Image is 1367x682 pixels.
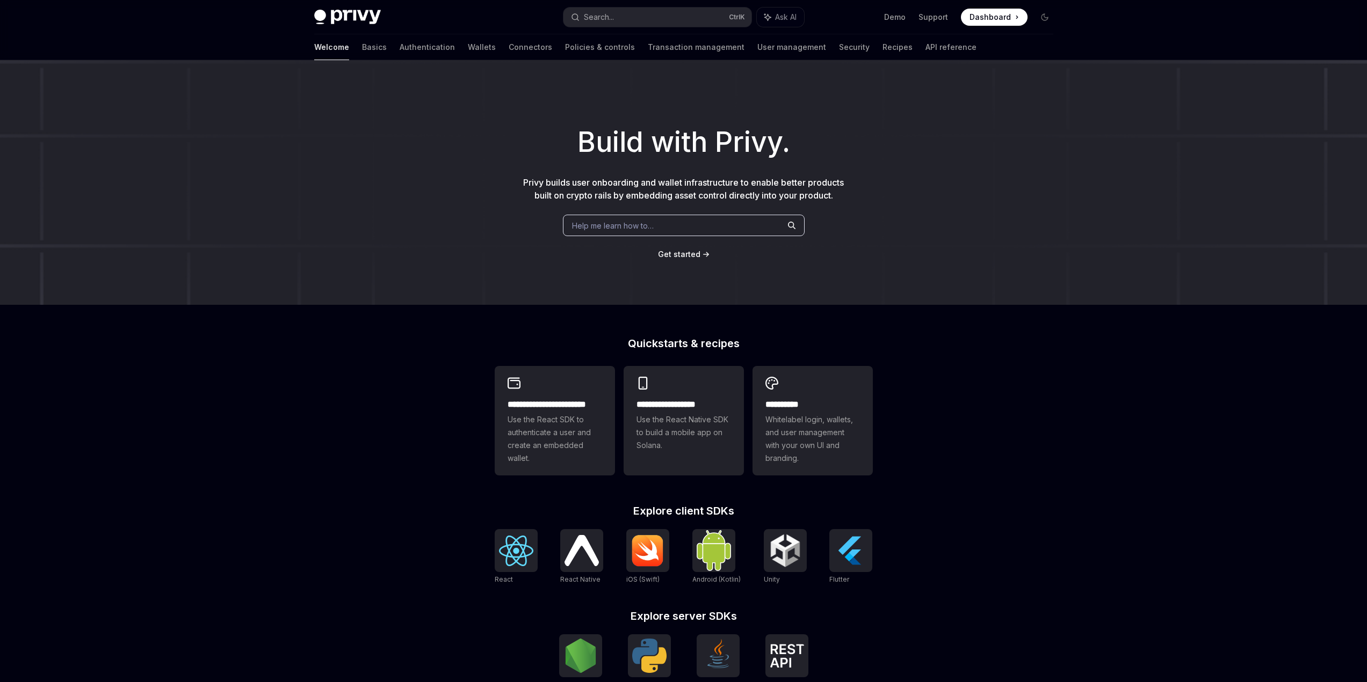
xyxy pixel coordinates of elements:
span: Get started [658,250,700,259]
a: UnityUnity [764,529,807,585]
img: Java [701,639,735,673]
img: Python [632,639,667,673]
a: Connectors [509,34,552,60]
img: React Native [565,535,599,566]
span: iOS (Swift) [626,575,660,583]
button: Toggle dark mode [1036,9,1053,26]
a: **** *****Whitelabel login, wallets, and user management with your own UI and branding. [753,366,873,475]
span: Privy builds user onboarding and wallet infrastructure to enable better products built on crypto ... [523,177,844,201]
span: Ctrl K [729,13,745,21]
span: Help me learn how to… [572,220,654,231]
a: Recipes [883,34,913,60]
a: Security [839,34,870,60]
img: iOS (Swift) [631,534,665,567]
a: User management [757,34,826,60]
h2: Quickstarts & recipes [495,338,873,349]
img: NodeJS [563,639,598,673]
img: Unity [768,533,802,568]
span: Use the React SDK to authenticate a user and create an embedded wallet. [508,413,602,465]
span: Whitelabel login, wallets, and user management with your own UI and branding. [765,413,860,465]
span: React Native [560,575,601,583]
a: Welcome [314,34,349,60]
a: Basics [362,34,387,60]
img: Flutter [834,533,868,568]
a: Authentication [400,34,455,60]
h1: Build with Privy. [17,121,1350,163]
a: Policies & controls [565,34,635,60]
img: React [499,536,533,566]
a: Demo [884,12,906,23]
button: Ask AI [757,8,804,27]
span: Unity [764,575,780,583]
img: dark logo [314,10,381,25]
img: REST API [770,644,804,668]
span: Dashboard [970,12,1011,23]
button: Search...CtrlK [563,8,751,27]
a: Transaction management [648,34,744,60]
span: Ask AI [775,12,797,23]
div: Search... [584,11,614,24]
span: React [495,575,513,583]
a: Wallets [468,34,496,60]
a: FlutterFlutter [829,529,872,585]
h2: Explore server SDKs [495,611,873,621]
a: **** **** **** ***Use the React Native SDK to build a mobile app on Solana. [624,366,744,475]
img: Android (Kotlin) [697,530,731,570]
a: iOS (Swift)iOS (Swift) [626,529,669,585]
a: API reference [925,34,977,60]
a: Android (Kotlin)Android (Kotlin) [692,529,741,585]
span: Use the React Native SDK to build a mobile app on Solana. [637,413,731,452]
a: Dashboard [961,9,1028,26]
span: Android (Kotlin) [692,575,741,583]
span: Flutter [829,575,849,583]
a: Get started [658,249,700,260]
h2: Explore client SDKs [495,505,873,516]
a: React NativeReact Native [560,529,603,585]
a: ReactReact [495,529,538,585]
a: Support [918,12,948,23]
